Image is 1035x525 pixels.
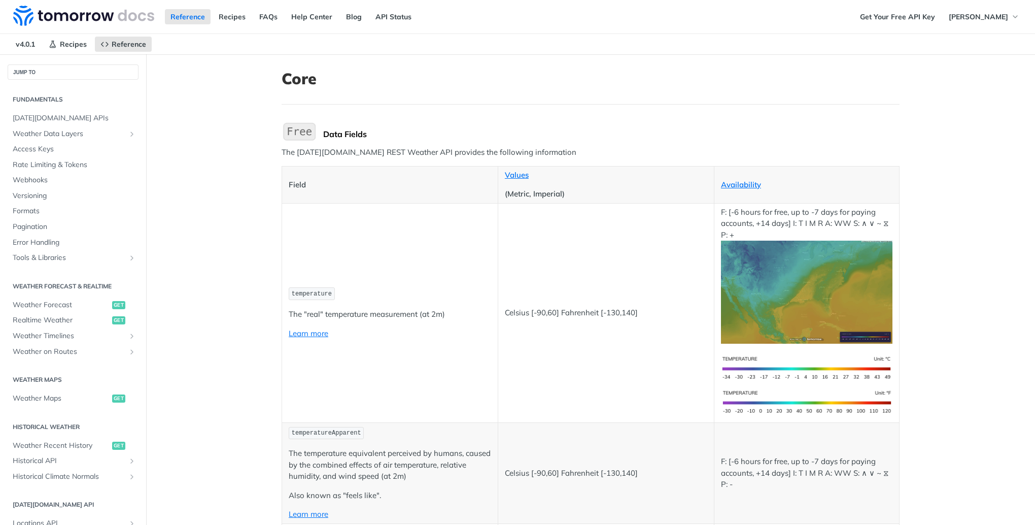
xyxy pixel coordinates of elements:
span: Reference [112,40,146,49]
h2: Weather Forecast & realtime [8,282,139,291]
span: Weather Timelines [13,331,125,341]
span: [PERSON_NAME] [949,12,1008,21]
span: Error Handling [13,238,136,248]
a: Reference [95,37,152,52]
code: temperatureApparent [289,427,364,440]
a: Availability [721,180,761,189]
a: Tools & LibrariesShow subpages for Tools & Libraries [8,250,139,266]
span: Rate Limiting & Tokens [13,160,136,170]
span: Historical API [13,456,125,466]
span: get [112,301,125,309]
a: Rate Limiting & Tokens [8,157,139,173]
span: Expand image [721,287,892,297]
button: [PERSON_NAME] [943,9,1025,24]
span: Weather Recent History [13,441,110,451]
a: FAQs [254,9,283,24]
button: JUMP TO [8,64,139,80]
a: Formats [8,204,139,219]
p: The [DATE][DOMAIN_NAME] REST Weather API provides the following information [282,147,900,158]
h1: Core [282,70,900,88]
button: Show subpages for Weather Data Layers [128,130,136,138]
span: Versioning [13,191,136,201]
a: Historical Climate NormalsShow subpages for Historical Climate Normals [8,469,139,484]
span: [DATE][DOMAIN_NAME] APIs [13,113,136,123]
a: Learn more [289,509,328,519]
h2: Historical Weather [8,422,139,432]
div: Data Fields [323,129,900,139]
span: Webhooks [13,175,136,185]
p: (Metric, Imperial) [505,188,707,200]
p: The temperature equivalent perceived by humans, caused by the combined effects of air temperature... [289,448,491,482]
button: Show subpages for Weather on Routes [128,348,136,356]
span: Weather Maps [13,393,110,404]
p: Also known as "feels like". [289,490,491,502]
a: Weather on RoutesShow subpages for Weather on Routes [8,344,139,359]
span: Tools & Libraries [13,253,125,263]
a: Weather Recent Historyget [8,438,139,453]
img: Tomorrow.io Weather API Docs [13,6,154,26]
a: Webhooks [8,173,139,188]
span: Weather Forecast [13,300,110,310]
button: Show subpages for Weather Timelines [128,332,136,340]
a: Weather Data LayersShow subpages for Weather Data Layers [8,126,139,142]
p: The "real" temperature measurement (at 2m) [289,309,491,320]
a: Learn more [289,329,328,338]
a: Error Handling [8,235,139,250]
button: Show subpages for Historical API [128,457,136,465]
a: Versioning [8,188,139,204]
a: Realtime Weatherget [8,313,139,328]
span: get [112,442,125,450]
a: Weather Mapsget [8,391,139,406]
span: Historical Climate Normals [13,472,125,482]
h2: Fundamentals [8,95,139,104]
span: Realtime Weather [13,315,110,325]
a: Recipes [43,37,92,52]
p: F: [-6 hours for free, up to -7 days for paying accounts, +14 days] I: T I M R A: WW S: ∧ ∨ ~ ⧖ P: - [721,456,892,490]
a: Blog [340,9,367,24]
span: Weather on Routes [13,347,125,357]
code: temperature [289,287,335,300]
span: Recipes [60,40,87,49]
p: Celsius [-90,60] Fahrenheit [-130,140] [505,468,707,479]
button: Show subpages for Historical Climate Normals [128,473,136,481]
h2: Weather Maps [8,375,139,384]
a: Pagination [8,219,139,235]
span: Expand image [721,397,892,406]
span: v4.0.1 [10,37,41,52]
span: Weather Data Layers [13,129,125,139]
span: get [112,395,125,403]
a: [DATE][DOMAIN_NAME] APIs [8,111,139,126]
a: Historical APIShow subpages for Historical API [8,453,139,469]
a: API Status [370,9,417,24]
a: Access Keys [8,142,139,157]
a: Values [505,170,529,180]
a: Reference [165,9,211,24]
span: Expand image [721,363,892,372]
p: Field [289,179,491,191]
a: Recipes [213,9,251,24]
a: Weather TimelinesShow subpages for Weather Timelines [8,329,139,344]
span: Pagination [13,222,136,232]
h2: [DATE][DOMAIN_NAME] API [8,500,139,509]
a: Get Your Free API Key [854,9,941,24]
a: Weather Forecastget [8,298,139,313]
p: Celsius [-90,60] Fahrenheit [-130,140] [505,307,707,319]
span: Formats [13,206,136,216]
span: Access Keys [13,144,136,154]
button: Show subpages for Tools & Libraries [128,254,136,262]
a: Help Center [286,9,338,24]
span: get [112,316,125,324]
p: F: [-6 hours for free, up to -7 days for paying accounts, +14 days] I: T I M R A: WW S: ∧ ∨ ~ ⧖ P: + [721,207,892,344]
